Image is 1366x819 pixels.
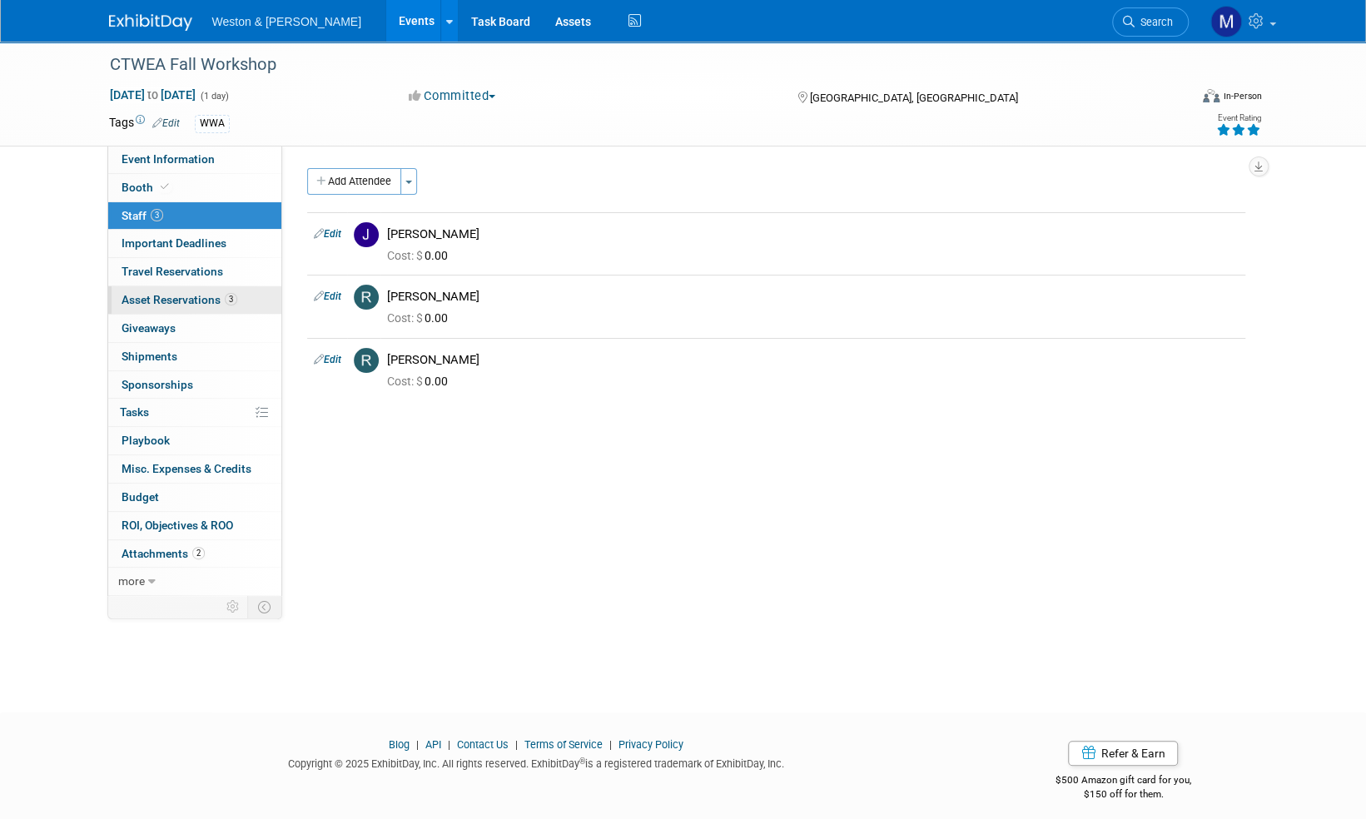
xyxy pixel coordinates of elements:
[989,762,1258,801] div: $500 Amazon gift card for you,
[314,228,341,240] a: Edit
[118,574,145,588] span: more
[122,350,177,363] span: Shipments
[109,87,196,102] span: [DATE] [DATE]
[314,354,341,365] a: Edit
[1090,87,1262,112] div: Event Format
[387,375,455,388] span: 0.00
[579,757,585,766] sup: ®
[151,209,163,221] span: 3
[161,182,169,191] i: Booth reservation complete
[444,738,455,751] span: |
[145,88,161,102] span: to
[192,547,205,559] span: 2
[108,343,281,370] a: Shipments
[989,787,1258,802] div: $150 off for them.
[354,222,379,247] img: J.jpg
[152,117,180,129] a: Edit
[108,315,281,342] a: Giveaways
[109,114,180,133] td: Tags
[387,375,425,388] span: Cost: $
[108,286,281,314] a: Asset Reservations3
[104,50,1164,80] div: CTWEA Fall Workshop
[387,249,425,262] span: Cost: $
[122,293,237,306] span: Asset Reservations
[122,434,170,447] span: Playbook
[109,752,965,772] div: Copyright © 2025 ExhibitDay, Inc. All rights reserved. ExhibitDay is a registered trademark of Ex...
[122,519,233,532] span: ROI, Objectives & ROO
[247,596,281,618] td: Toggle Event Tabs
[108,258,281,285] a: Travel Reservations
[387,249,455,262] span: 0.00
[354,348,379,373] img: R.jpg
[1135,16,1173,28] span: Search
[108,230,281,257] a: Important Deadlines
[524,738,603,751] a: Terms of Service
[108,568,281,595] a: more
[1068,741,1178,766] a: Refer & Earn
[605,738,616,751] span: |
[108,512,281,539] a: ROI, Objectives & ROO
[618,738,683,751] a: Privacy Policy
[108,202,281,230] a: Staff3
[412,738,423,751] span: |
[122,265,223,278] span: Travel Reservations
[387,226,1239,242] div: [PERSON_NAME]
[403,87,502,105] button: Committed
[389,738,410,751] a: Blog
[120,405,149,419] span: Tasks
[387,311,425,325] span: Cost: $
[1222,90,1261,102] div: In-Person
[457,738,509,751] a: Contact Us
[219,596,248,618] td: Personalize Event Tab Strip
[108,399,281,426] a: Tasks
[1210,6,1242,37] img: Mary Ann Trujillo
[1112,7,1189,37] a: Search
[1215,114,1260,122] div: Event Rating
[511,738,522,751] span: |
[122,490,159,504] span: Budget
[122,378,193,391] span: Sponsorships
[122,462,251,475] span: Misc. Expenses & Credits
[122,547,205,560] span: Attachments
[122,209,163,222] span: Staff
[108,371,281,399] a: Sponsorships
[810,92,1018,104] span: [GEOGRAPHIC_DATA], [GEOGRAPHIC_DATA]
[195,115,230,132] div: WWA
[108,427,281,454] a: Playbook
[122,236,226,250] span: Important Deadlines
[108,146,281,173] a: Event Information
[387,289,1239,305] div: [PERSON_NAME]
[108,540,281,568] a: Attachments2
[108,484,281,511] a: Budget
[314,290,341,302] a: Edit
[109,14,192,31] img: ExhibitDay
[212,15,361,28] span: Weston & [PERSON_NAME]
[225,293,237,305] span: 3
[307,168,401,195] button: Add Attendee
[122,152,215,166] span: Event Information
[425,738,441,751] a: API
[1203,89,1219,102] img: Format-Inperson.png
[122,181,172,194] span: Booth
[108,174,281,201] a: Booth
[387,352,1239,368] div: [PERSON_NAME]
[354,285,379,310] img: R.jpg
[108,455,281,483] a: Misc. Expenses & Credits
[387,311,455,325] span: 0.00
[199,91,229,102] span: (1 day)
[122,321,176,335] span: Giveaways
